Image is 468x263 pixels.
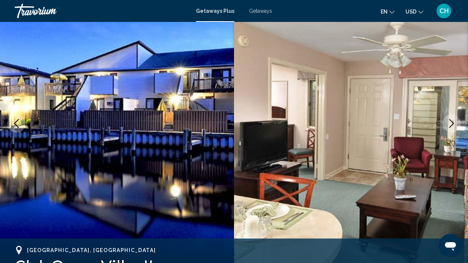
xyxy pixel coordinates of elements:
[381,9,388,15] span: en
[15,4,189,18] a: Travorium
[405,6,423,17] button: Change currency
[439,7,449,15] span: CH
[439,234,462,257] iframe: Button to launch messaging window
[27,247,156,253] span: [GEOGRAPHIC_DATA], [GEOGRAPHIC_DATA]
[405,9,416,15] span: USD
[442,114,461,133] button: Next image
[434,3,453,19] button: User Menu
[196,8,234,14] a: Getaways Plus
[249,8,272,14] a: Getaways
[381,6,395,17] button: Change language
[7,114,26,133] button: Previous image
